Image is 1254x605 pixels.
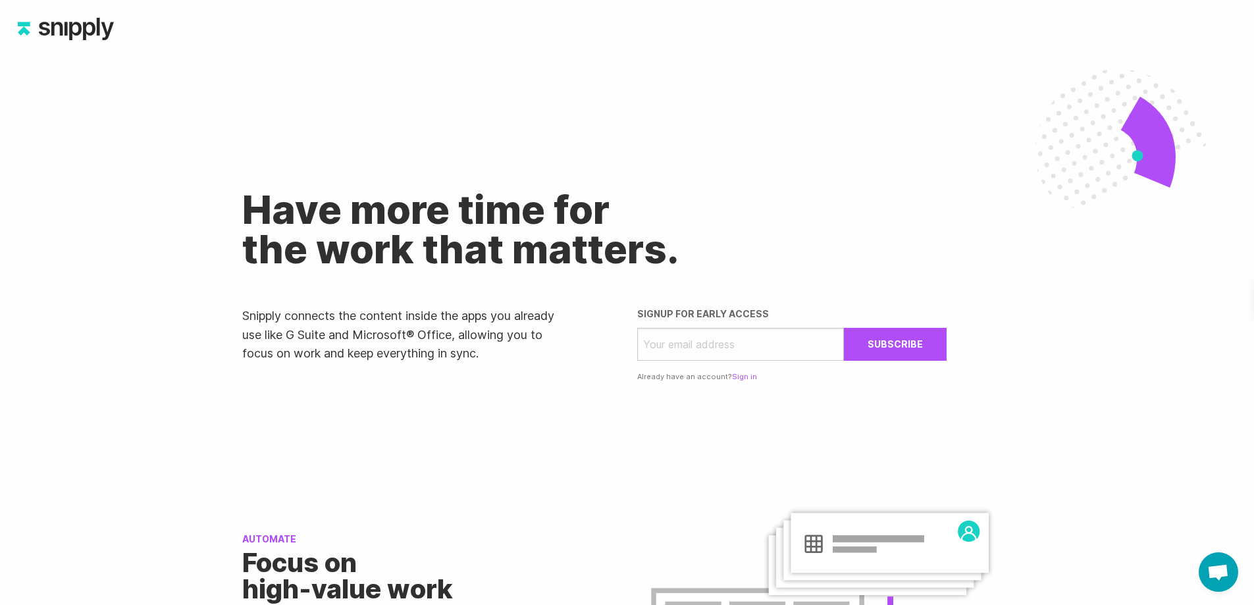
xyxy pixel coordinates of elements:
a: Sign in [732,372,757,381]
h2: Focus on high-value work [242,550,552,602]
input: Your email address [637,328,844,361]
p: Snipply connects the content inside the apps you already use like G Suite and Microsoft® Office, ... [242,307,562,363]
button: Subscribe [844,328,947,361]
h1: Have more time for the work that matters. [242,190,1012,269]
div: Open chat [1199,552,1238,592]
p: Already have an account? [637,371,947,383]
p: Signup for early access [637,307,947,321]
p: Automate [242,532,552,546]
